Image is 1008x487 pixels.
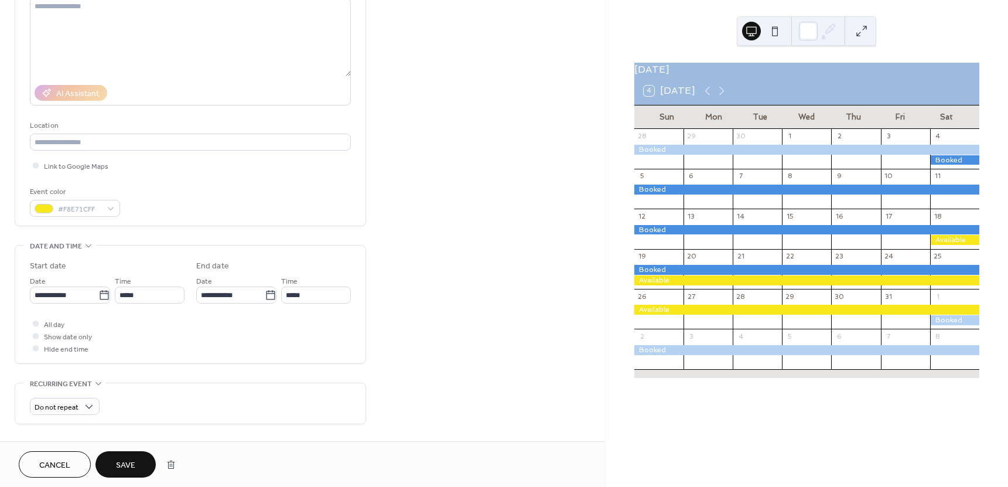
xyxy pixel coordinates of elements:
[30,438,76,451] span: Event image
[30,240,82,253] span: Date and time
[196,275,212,288] span: Date
[44,331,92,343] span: Show date only
[638,212,647,221] div: 12
[785,172,794,181] div: 8
[30,378,92,390] span: Recurring event
[638,132,647,141] div: 28
[934,292,942,301] div: 1
[830,105,877,129] div: Thu
[736,212,745,221] div: 14
[638,172,647,181] div: 5
[736,132,745,141] div: 30
[923,105,970,129] div: Sat
[930,235,979,245] div: Available
[884,292,893,301] div: 31
[687,172,696,181] div: 6
[44,161,108,173] span: Link to Google Maps
[835,253,843,261] div: 23
[687,212,696,221] div: 13
[634,63,979,77] div: [DATE]
[634,145,979,155] div: Booked
[835,172,843,181] div: 9
[835,132,843,141] div: 2
[934,253,942,261] div: 25
[785,212,794,221] div: 15
[934,332,942,341] div: 8
[634,225,979,235] div: Booked
[835,332,843,341] div: 6
[783,105,830,129] div: Wed
[736,253,745,261] div: 21
[30,186,118,198] div: Event color
[934,212,942,221] div: 18
[687,292,696,301] div: 27
[638,253,647,261] div: 19
[35,401,78,414] span: Do not repeat
[687,332,696,341] div: 3
[196,260,229,273] div: End date
[690,105,737,129] div: Mon
[634,305,979,315] div: Available
[884,253,893,261] div: 24
[638,292,647,301] div: 26
[737,105,784,129] div: Tue
[634,345,979,355] div: Booked
[835,212,843,221] div: 16
[930,155,979,165] div: Booked
[39,459,70,472] span: Cancel
[934,132,942,141] div: 4
[877,105,924,129] div: Fri
[930,315,979,325] div: Booked
[687,132,696,141] div: 29
[44,319,64,331] span: All day
[884,332,893,341] div: 7
[736,172,745,181] div: 7
[634,185,979,195] div: Booked
[785,292,794,301] div: 29
[281,275,298,288] span: Time
[19,451,91,478] button: Cancel
[95,451,156,478] button: Save
[116,459,135,472] span: Save
[785,132,794,141] div: 1
[44,343,88,356] span: Hide end time
[785,332,794,341] div: 5
[115,275,131,288] span: Time
[736,332,745,341] div: 4
[638,332,647,341] div: 2
[644,105,691,129] div: Sun
[30,275,46,288] span: Date
[884,212,893,221] div: 17
[736,292,745,301] div: 28
[58,203,101,216] span: #F8E71CFF
[634,265,979,275] div: Booked
[640,83,699,99] button: 4[DATE]
[835,292,843,301] div: 30
[884,172,893,181] div: 10
[30,120,348,132] div: Location
[934,172,942,181] div: 11
[687,253,696,261] div: 20
[30,260,66,273] div: Start date
[634,275,979,285] div: Available
[884,132,893,141] div: 3
[785,253,794,261] div: 22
